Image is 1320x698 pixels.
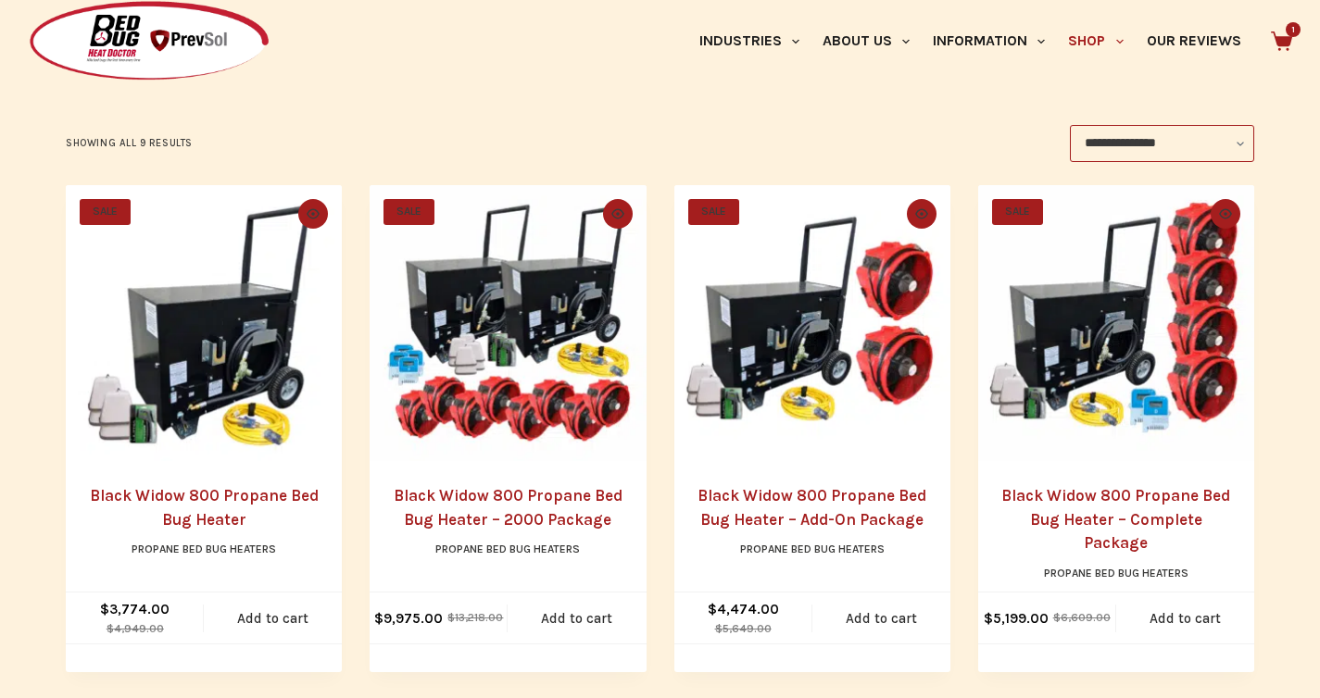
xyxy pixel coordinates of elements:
[715,622,723,635] span: $
[708,601,717,617] span: $
[447,611,503,624] bdi: 13,218.00
[100,601,109,617] span: $
[383,199,434,225] span: SALE
[688,199,739,225] span: SALE
[435,542,580,555] a: Propane Bed Bug Heaters
[370,185,646,461] a: Black Widow 800 Propane Bed Bug Heater - 2000 Package
[204,592,342,643] a: Add to cart: “Black Widow 800 Propane Bed Bug Heater”
[447,611,455,624] span: $
[80,199,131,225] span: SALE
[394,486,622,529] a: Black Widow 800 Propane Bed Bug Heater – 2000 Package
[978,185,1254,461] a: Black Widow 800 Propane Bed Bug Heater - Complete Package
[1044,567,1188,580] a: Propane Bed Bug Heaters
[132,542,276,555] a: Propane Bed Bug Heaters
[812,592,950,643] a: Add to cart: “Black Widow 800 Propane Bed Bug Heater - Add-On Package”
[107,622,114,635] span: $
[1053,611,1111,624] bdi: 6,609.00
[90,486,319,529] a: Black Widow 800 Propane Bed Bug Heater
[674,185,950,461] a: Black Widow 800 Propane Bed Bug Heater - Add-On Package
[715,622,772,635] bdi: 5,649.00
[1211,199,1240,229] button: Quick view toggle
[66,185,342,461] a: Black Widow 800 Propane Bed Bug Heater
[374,610,443,627] bdi: 9,975.00
[100,601,170,617] bdi: 3,774.00
[698,486,926,529] a: Black Widow 800 Propane Bed Bug Heater – Add-On Package
[984,610,993,627] span: $
[107,622,164,635] bdi: 4,949.00
[66,135,193,152] p: Showing all 9 results
[1053,611,1061,624] span: $
[298,199,328,229] button: Quick view toggle
[1001,486,1230,552] a: Black Widow 800 Propane Bed Bug Heater – Complete Package
[1116,592,1254,643] a: Add to cart: “Black Widow 800 Propane Bed Bug Heater - Complete Package”
[374,610,383,627] span: $
[907,199,937,229] button: Quick view toggle
[1286,22,1301,37] span: 1
[15,7,70,63] button: Open LiveChat chat widget
[708,601,779,617] bdi: 4,474.00
[984,610,1049,627] bdi: 5,199.00
[508,592,646,643] a: Add to cart: “Black Widow 800 Propane Bed Bug Heater - 2000 Package”
[992,199,1043,225] span: SALE
[603,199,633,229] button: Quick view toggle
[740,542,885,555] a: Propane Bed Bug Heaters
[1070,125,1254,162] select: Shop order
